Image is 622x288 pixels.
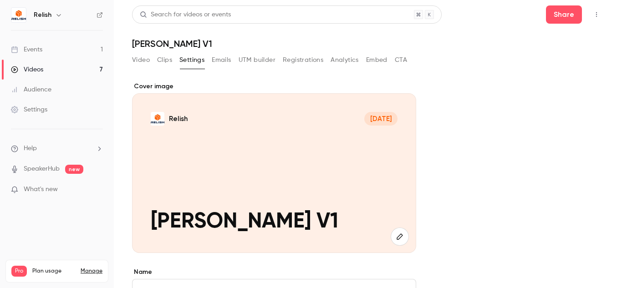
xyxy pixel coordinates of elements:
[24,185,58,194] span: What's new
[589,7,604,22] button: Top Bar Actions
[212,53,231,67] button: Emails
[140,10,231,20] div: Search for videos or events
[546,5,582,24] button: Share
[11,8,26,22] img: Relish
[32,268,75,275] span: Plan usage
[366,53,387,67] button: Embed
[24,164,60,174] a: SpeakerHub
[34,10,51,20] h6: Relish
[151,210,398,234] p: [PERSON_NAME] V1
[169,114,188,123] p: Relish
[132,38,604,49] h1: [PERSON_NAME] V1
[151,112,164,126] img: Russel V1
[11,266,27,277] span: Pro
[92,186,103,194] iframe: Noticeable Trigger
[11,105,47,114] div: Settings
[331,53,359,67] button: Analytics
[157,53,172,67] button: Clips
[132,82,416,91] label: Cover image
[81,268,102,275] a: Manage
[364,112,398,126] span: [DATE]
[132,268,416,277] label: Name
[11,45,42,54] div: Events
[65,165,83,174] span: new
[24,144,37,153] span: Help
[132,53,150,67] button: Video
[11,65,43,74] div: Videos
[283,53,323,67] button: Registrations
[179,53,204,67] button: Settings
[239,53,275,67] button: UTM builder
[395,53,407,67] button: CTA
[11,85,51,94] div: Audience
[11,144,103,153] li: help-dropdown-opener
